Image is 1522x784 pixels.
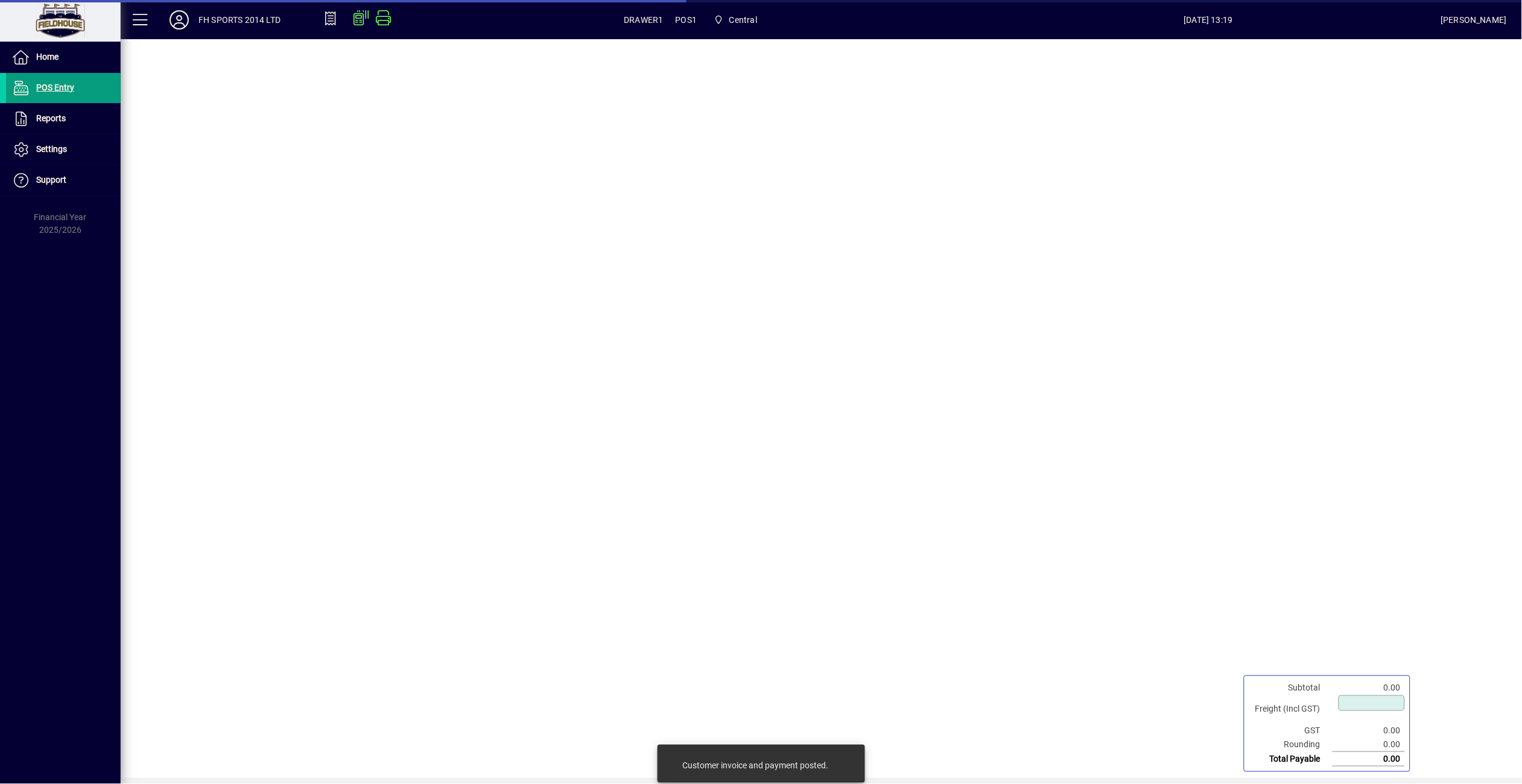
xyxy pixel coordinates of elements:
button: Profile [160,9,198,31]
span: DRAWER1 [624,10,663,30]
div: [PERSON_NAME] [1441,10,1507,30]
span: POS1 [676,10,697,30]
div: FH SPORTS 2014 LTD [198,10,281,30]
td: 0.00 [1333,724,1405,738]
td: Total Payable [1249,752,1333,767]
span: Central [729,10,757,30]
span: Home [36,52,59,62]
span: [DATE] 13:19 [976,10,1441,30]
td: Subtotal [1249,681,1333,695]
span: Support [36,175,66,185]
td: 0.00 [1333,738,1405,752]
td: Freight (Incl GST) [1249,695,1333,724]
span: Settings [36,144,67,154]
a: Home [6,42,121,72]
span: POS Entry [36,83,74,92]
td: Rounding [1249,738,1333,752]
td: 0.00 [1333,752,1405,767]
td: 0.00 [1333,681,1405,695]
span: Central [709,9,762,31]
td: GST [1249,724,1333,738]
a: Reports [6,104,121,134]
a: Settings [6,134,121,165]
a: Support [6,165,121,195]
div: Customer invoice and payment posted. [682,759,828,771]
span: Reports [36,113,66,123]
